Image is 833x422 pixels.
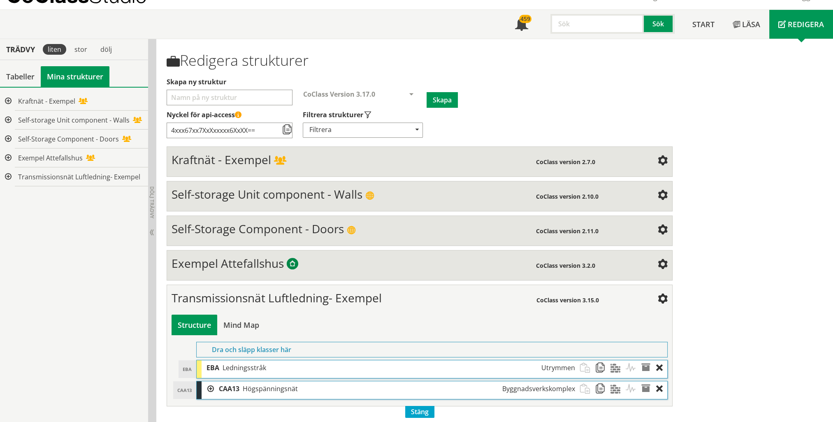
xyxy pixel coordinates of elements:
div: CAA13 [214,381,580,396]
button: Sök [644,14,674,34]
span: Self-storage Unit component - Walls [18,116,130,125]
div: Filtrera [303,123,423,138]
span: Transmissionsnät Luftledning- Exempel [172,290,382,306]
span: Egenskaper [641,381,656,396]
div: stor [70,44,92,55]
span: Denna API-nyckel ger åtkomst till alla strukturer som du har skapat eller delat med dig av. Håll ... [235,112,241,118]
div: Bygg och visa struktur i en mind map-vy [217,315,265,335]
span: Delad struktur [274,157,286,166]
span: Kopiera strukturobjekt [595,381,610,396]
span: Material [610,381,626,396]
span: Ledningsstråk [223,363,266,372]
span: CoClass version 3.2.0 [536,262,595,269]
div: Ta bort objekt [656,360,667,376]
span: Utrymmen [541,363,575,372]
span: Inställningar [658,225,668,235]
div: EBA [179,360,196,378]
label: Välj ett namn för att skapa en ny struktur [167,77,672,86]
span: Byggnadsverkskomplex [502,384,575,393]
span: Notifikationer [515,19,528,32]
span: Aktiviteter [626,381,641,396]
span: Start [692,19,715,29]
span: Publik struktur [347,226,356,235]
div: liten [43,44,66,55]
div: 459 [519,15,531,23]
div: dölj [95,44,117,55]
span: Kraftnät - Exempel [18,97,75,106]
span: Inställningar [658,260,668,270]
span: CoClass version 3.15.0 [536,296,599,304]
span: Kraftnät - Exempel [172,152,271,167]
div: EBA [202,360,580,376]
span: Inställningar [658,294,668,304]
span: Transmissionsnät Luftledning- Exempel [18,172,140,181]
input: Välj ett namn för att skapa en ny struktur Välj vilka typer av strukturer som ska visas i din str... [167,90,292,105]
span: CoClass Version 3.17.0 [303,90,375,99]
span: Material [610,360,626,376]
span: Egenskaper [641,360,656,376]
a: Redigera [769,10,833,39]
span: CoClass version 2.11.0 [536,227,599,235]
span: Högspänningsnät [243,384,298,393]
span: Kopiera strukturobjekt [595,360,610,376]
div: Dra och släpp klasser här [196,342,667,357]
span: EBA [207,363,219,372]
span: CoClass version 2.10.0 [536,192,599,200]
span: CAA13 [219,384,239,393]
span: Aktiviteter [626,360,641,376]
span: Byggtjänsts exempelstrukturer [287,259,298,270]
div: Trädvy [2,45,39,54]
h1: Redigera strukturer [167,52,672,69]
span: Self-Storage Component - Doors [172,221,344,237]
div: CAA13 [173,381,196,399]
span: Kopiera [282,125,292,135]
span: Inställningar [658,156,668,166]
span: Redigera [788,19,824,29]
a: 459 [506,10,537,39]
span: Läsa [742,19,760,29]
span: CoClass version 2.7.0 [536,158,595,166]
input: Sök [550,14,644,34]
div: Bygg och visa struktur i tabellvy [172,315,217,335]
label: Nyckel till åtkomststruktur via API (kräver API-licensabonnemang) [167,110,672,119]
span: Dölj trädvy [149,186,155,218]
div: Ta bort objekt [656,381,667,396]
span: Klistra in strukturobjekt [580,381,595,396]
span: Self-storage Unit component - Walls [172,186,362,202]
label: Välj vilka typer av strukturer som ska visas i din strukturlista [303,110,422,119]
span: Self-Storage Component - Doors [18,134,119,144]
span: Stäng [405,406,434,418]
span: Inställningar [658,191,668,201]
span: Exempel Attefallshus [172,255,284,271]
span: Exempel Attefallshus [18,153,83,162]
button: Skapa [427,92,458,108]
span: Publik struktur [365,191,374,200]
a: Läsa [724,10,769,39]
a: Start [683,10,724,39]
a: Mina strukturer [41,66,109,87]
input: Nyckel till åtkomststruktur via API (kräver API-licensabonnemang) [167,123,292,138]
div: Välj CoClass-version för att skapa en ny struktur [297,90,427,110]
span: Klistra in strukturobjekt [580,360,595,376]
